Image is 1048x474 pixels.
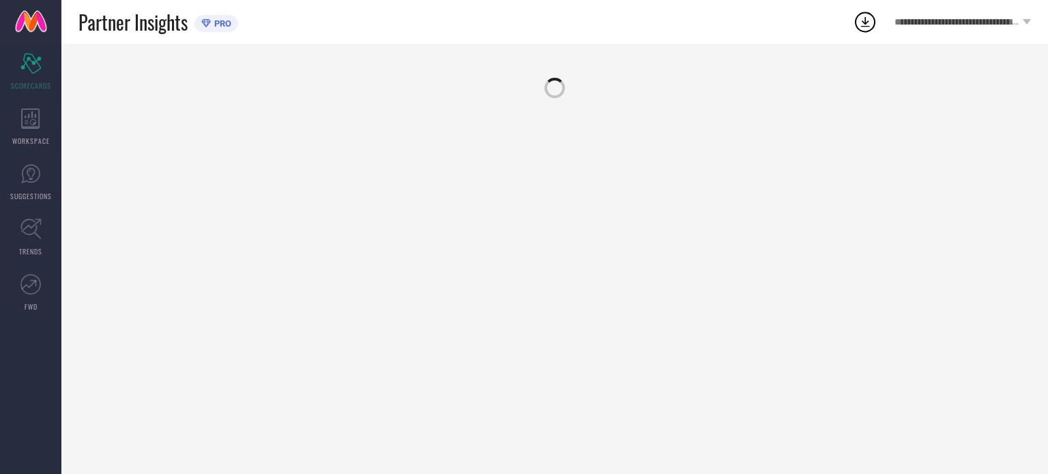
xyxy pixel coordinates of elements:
[211,18,231,29] span: PRO
[10,191,52,201] span: SUGGESTIONS
[853,10,877,34] div: Open download list
[78,8,188,36] span: Partner Insights
[25,301,38,312] span: FWD
[12,136,50,146] span: WORKSPACE
[11,80,51,91] span: SCORECARDS
[19,246,42,256] span: TRENDS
